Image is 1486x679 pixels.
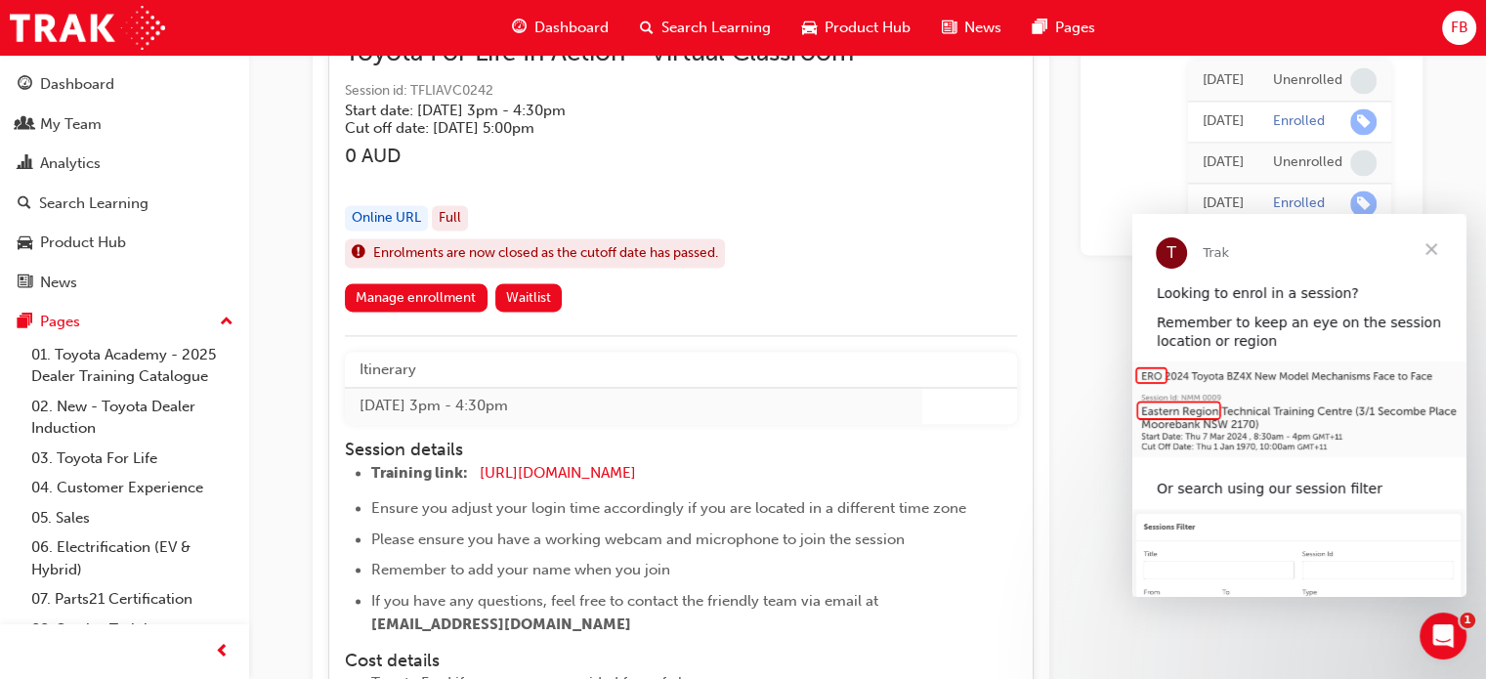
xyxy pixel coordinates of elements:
[8,146,241,182] a: Analytics
[1055,17,1095,39] span: Pages
[23,503,241,533] a: 05. Sales
[432,205,468,232] div: Full
[23,392,241,444] a: 02. New - Toyota Dealer Induction
[371,561,670,578] span: Remember to add your name when you join
[1450,17,1467,39] span: FB
[1033,16,1047,40] span: pages-icon
[1460,613,1475,628] span: 1
[1273,194,1325,213] div: Enrolled
[512,16,527,40] span: guage-icon
[40,73,114,96] div: Dashboard
[1350,108,1377,135] span: learningRecordVerb_ENROLL-icon
[942,16,956,40] span: news-icon
[18,76,32,94] span: guage-icon
[39,192,149,215] div: Search Learning
[8,106,241,143] a: My Team
[506,289,551,306] span: Waitlist
[18,116,32,134] span: people-icon
[1132,214,1466,597] iframe: Intercom live chat message
[345,119,823,137] h5: Cut off date: [DATE] 5:00pm
[23,340,241,392] a: 01. Toyota Academy - 2025 Dealer Training Catalogue
[8,265,241,301] a: News
[1203,69,1244,92] div: Thu Feb 13 2025 12:56:42 GMT+1100 (Australian Eastern Daylight Time)
[8,66,241,103] a: Dashboard
[345,388,922,424] td: [DATE] 3pm - 4:30pm
[345,145,854,167] h3: 0 AUD
[1273,153,1342,172] div: Unenrolled
[8,63,241,304] button: DashboardMy TeamAnalyticsSearch LearningProduct HubNews
[624,8,786,48] a: search-iconSearch Learning
[8,304,241,340] button: Pages
[18,275,32,292] span: news-icon
[371,615,631,633] span: [EMAIL_ADDRESS][DOMAIN_NAME]
[40,113,102,136] div: My Team
[345,102,823,119] h5: Start date: [DATE] 3pm - 4:30pm
[964,17,1001,39] span: News
[23,473,241,503] a: 04. Customer Experience
[352,240,365,266] span: exclaim-icon
[220,310,234,335] span: up-icon
[345,42,854,64] span: Toyota For Life In Action - Virtual Classroom
[345,283,488,312] a: Manage enrollment
[373,242,718,265] span: Enrolments are now closed as the cutoff date has passed.
[40,152,101,175] div: Analytics
[926,8,1017,48] a: news-iconNews
[495,283,563,312] button: Waitlist
[371,530,905,548] span: Please ensure you have a working webcam and microphone to join the session
[1203,110,1244,133] div: Thu Feb 13 2025 12:56:12 GMT+1100 (Australian Eastern Daylight Time)
[640,16,654,40] span: search-icon
[1273,112,1325,131] div: Enrolled
[345,42,1017,319] button: Toyota For Life In Action - Virtual ClassroomSession id: TFLIAVC0242Start date: [DATE] 3pm - 4:30...
[1273,71,1342,90] div: Unenrolled
[40,272,77,294] div: News
[661,17,771,39] span: Search Learning
[10,6,165,50] img: Trak
[825,17,911,39] span: Product Hub
[1350,149,1377,176] span: learningRecordVerb_NONE-icon
[1442,11,1476,45] button: FB
[1203,151,1244,174] div: Wed Jun 15 2022 00:00:00 GMT+1000 (Australian Eastern Standard Time)
[1203,192,1244,215] div: Tue Jun 14 2022 00:00:00 GMT+1000 (Australian Eastern Standard Time)
[23,584,241,615] a: 07. Parts21 Certification
[371,464,468,482] span: Training link:
[496,8,624,48] a: guage-iconDashboard
[802,16,817,40] span: car-icon
[1350,191,1377,217] span: learningRecordVerb_ENROLL-icon
[480,464,636,482] a: [URL][DOMAIN_NAME]
[1017,8,1111,48] a: pages-iconPages
[1420,613,1466,659] iframe: Intercom live chat
[786,8,926,48] a: car-iconProduct Hub
[18,195,31,213] span: search-icon
[40,232,126,254] div: Product Hub
[1350,67,1377,94] span: learningRecordVerb_NONE-icon
[534,17,609,39] span: Dashboard
[18,234,32,252] span: car-icon
[345,80,854,103] span: Session id: TFLIAVC0242
[23,615,241,645] a: 08. Service Training
[23,444,241,474] a: 03. Toyota For Life
[18,314,32,331] span: pages-icon
[345,440,980,461] h4: Session details
[40,311,80,333] div: Pages
[18,155,32,173] span: chart-icon
[8,225,241,261] a: Product Hub
[371,592,878,610] span: If you have any questions, feel free to contact the friendly team via email at
[23,532,241,584] a: 06. Electrification (EV & Hybrid)
[345,205,428,232] div: Online URL
[8,186,241,222] a: Search Learning
[345,352,922,388] th: Itinerary
[345,651,1017,672] h4: Cost details
[215,640,230,664] span: prev-icon
[371,499,966,517] span: Ensure you adjust your login time accordingly if you are located in a different time zone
